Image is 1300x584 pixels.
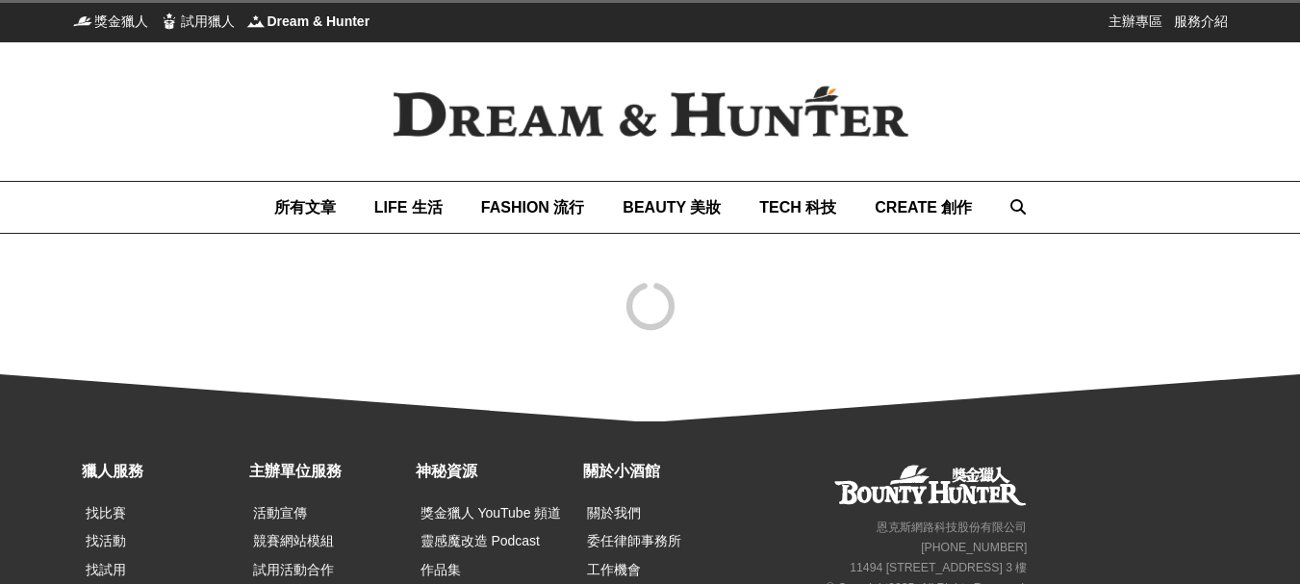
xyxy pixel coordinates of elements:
[623,182,721,233] a: BEAUTY 美妝
[246,12,266,31] img: Dream & Hunter
[875,182,972,233] a: CREATE 創作
[416,460,574,483] div: 神秘資源
[850,561,1027,574] small: 11494 [STREET_ADDRESS] 3 樓
[421,505,562,521] a: 獎金獵人 YouTube 頻道
[73,12,148,31] a: 獎金獵人獎金獵人
[587,562,641,577] a: 工作機會
[759,182,836,233] a: TECH 科技
[587,505,641,521] a: 關於我們
[268,12,370,31] span: Dream & Hunter
[86,505,126,521] a: 找比賽
[921,541,1027,554] small: [PHONE_NUMBER]
[1109,12,1162,31] a: 主辦專區
[274,199,336,216] span: 所有文章
[374,182,443,233] a: LIFE 生活
[94,12,148,31] span: 獎金獵人
[246,12,370,31] a: Dream & HunterDream & Hunter
[253,562,334,577] a: 試用活動合作
[481,199,585,216] span: FASHION 流行
[274,182,336,233] a: 所有文章
[86,562,126,577] a: 找試用
[421,533,540,548] a: 靈感魔改造 Podcast
[759,199,836,216] span: TECH 科技
[160,12,179,31] img: 試用獵人
[421,562,461,577] a: 作品集
[181,12,235,31] span: 試用獵人
[253,533,334,548] a: 競賽網站模組
[374,199,443,216] span: LIFE 生活
[253,505,307,521] a: 活動宣傳
[82,460,240,483] div: 獵人服務
[877,521,1027,534] small: 恩克斯網路科技股份有限公司
[362,55,939,168] img: Dream & Hunter
[623,199,721,216] span: BEAUTY 美妝
[86,533,126,548] a: 找活動
[160,12,235,31] a: 試用獵人試用獵人
[249,460,407,483] div: 主辦單位服務
[1174,12,1228,31] a: 服務介紹
[73,12,92,31] img: 獎金獵人
[583,460,741,483] div: 關於小酒館
[481,182,585,233] a: FASHION 流行
[587,533,681,548] a: 委任律師事務所
[834,465,1027,506] a: 獎金獵人
[875,199,972,216] span: CREATE 創作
